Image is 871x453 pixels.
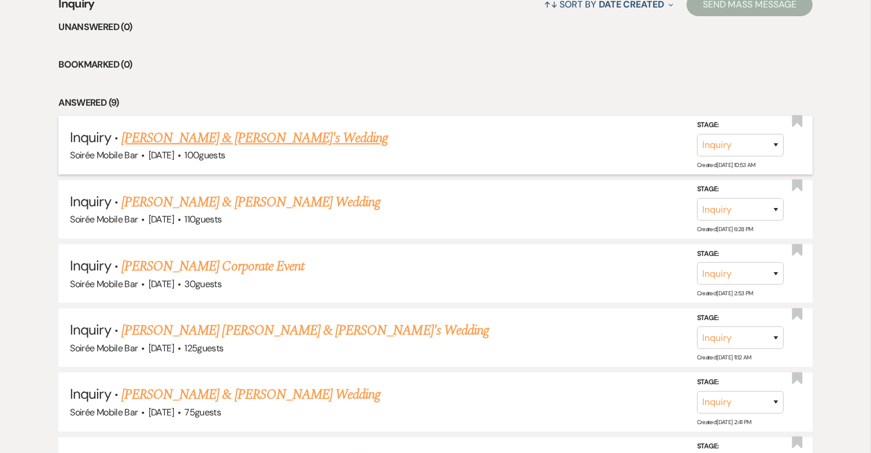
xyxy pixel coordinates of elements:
a: [PERSON_NAME] Corporate Event [121,256,304,277]
li: Unanswered (0) [58,20,812,35]
span: Inquiry [70,192,110,210]
span: Created: [DATE] 10:53 AM [697,161,755,169]
span: [DATE] [149,406,174,418]
span: 75 guests [184,406,221,418]
span: Soirée Mobile Bar [70,278,138,290]
span: Created: [DATE] 2:53 PM [697,289,753,297]
span: Soirée Mobile Bar [70,149,138,161]
span: Inquiry [70,321,110,339]
label: Stage: [697,119,784,132]
a: [PERSON_NAME] & [PERSON_NAME]'s Wedding [121,128,388,148]
span: 100 guests [184,149,225,161]
span: 110 guests [184,213,221,225]
span: Inquiry [70,257,110,274]
label: Stage: [697,312,784,325]
span: Created: [DATE] 6:28 PM [697,225,753,233]
li: Answered (9) [58,95,812,110]
span: 125 guests [184,342,223,354]
span: Soirée Mobile Bar [70,406,138,418]
a: [PERSON_NAME] & [PERSON_NAME] Wedding [121,192,380,213]
a: [PERSON_NAME] [PERSON_NAME] & [PERSON_NAME]'s Wedding [121,320,489,341]
label: Stage: [697,183,784,196]
li: Bookmarked (0) [58,57,812,72]
span: 30 guests [184,278,221,290]
span: Soirée Mobile Bar [70,342,138,354]
span: Created: [DATE] 11:12 AM [697,354,751,361]
span: Created: [DATE] 2:41 PM [697,418,751,425]
span: Inquiry [70,385,110,403]
span: [DATE] [149,149,174,161]
span: Soirée Mobile Bar [70,213,138,225]
span: [DATE] [149,278,174,290]
span: Inquiry [70,128,110,146]
label: Stage: [697,440,784,453]
a: [PERSON_NAME] & [PERSON_NAME] Wedding [121,384,380,405]
label: Stage: [697,248,784,261]
span: [DATE] [149,342,174,354]
label: Stage: [697,376,784,389]
span: [DATE] [149,213,174,225]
